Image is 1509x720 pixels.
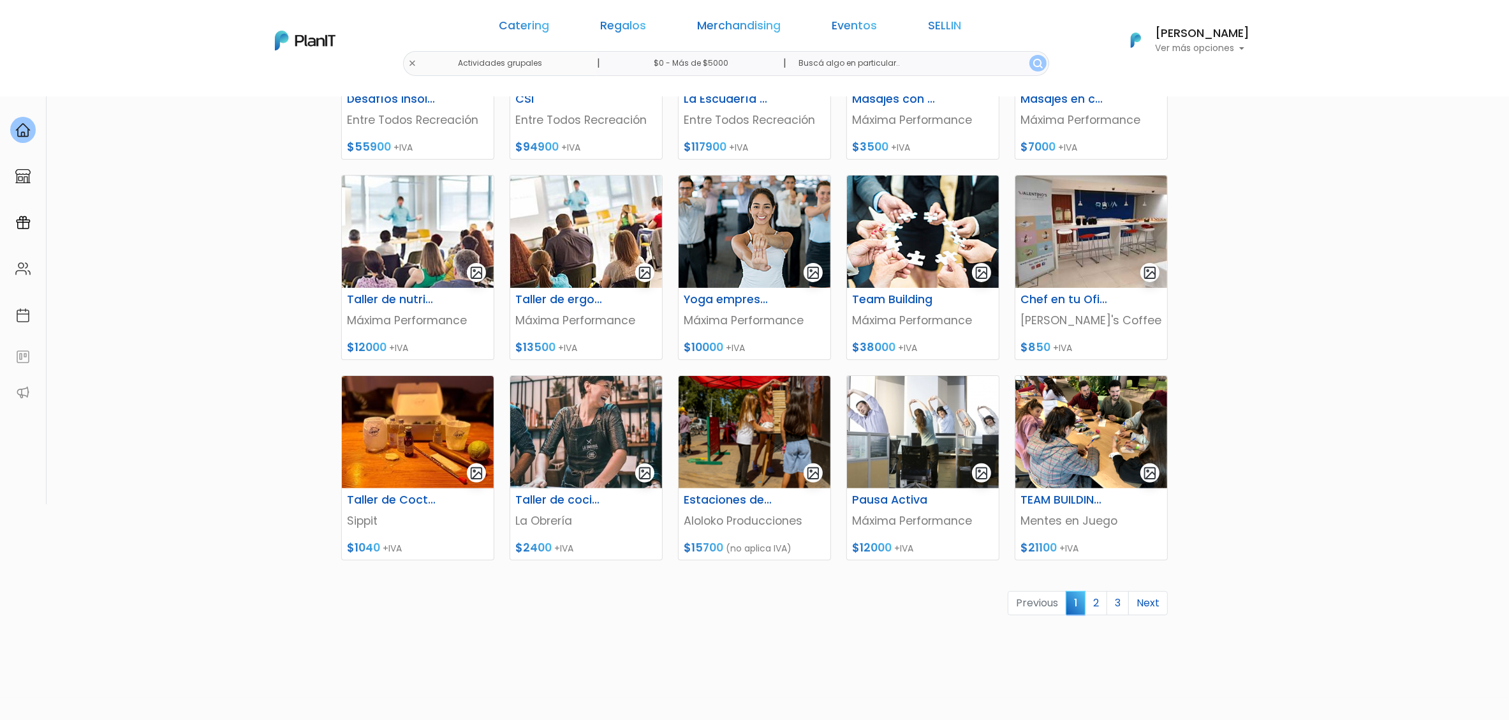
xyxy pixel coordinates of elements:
a: Catering [499,20,549,36]
img: thumb_ChatGPT_Image_27_jun_2025__15_48_54.png [679,376,830,488]
img: gallery-light [1143,466,1158,481]
img: gallery-light [638,266,652,280]
span: $850 [1020,340,1050,355]
div: PLAN IT Ya probaste PlanitGO? Vas a poder automatizarlas acciones de todo el año. Escribinos para... [33,89,225,170]
img: campaigns-02234683943229c281be62815700db0a1741e53638e28bf9629b52c665b00959.svg [15,215,31,230]
img: PlanIt Logo [1122,26,1150,54]
span: $55900 [347,139,391,154]
a: gallery-light Taller de Coctelería Sippit $1040 +IVA [341,375,494,560]
img: gallery-light [469,466,484,481]
span: +IVA [394,141,413,154]
span: $3500 [852,139,888,154]
span: $2400 [515,540,552,555]
span: +IVA [561,141,580,154]
p: La Obrería [515,513,657,529]
h6: Taller de cocina [508,493,612,507]
span: $7000 [1020,139,1056,154]
button: PlanIt Logo [PERSON_NAME] Ver más opciones [1114,24,1249,57]
span: +IVA [558,341,577,354]
h6: Masajes con pelota Reflex [844,93,949,106]
h6: Estaciones de Juegos Gigantes y Familiares [676,493,781,507]
p: [PERSON_NAME]'s Coffee [1020,312,1162,329]
a: Merchandising [697,20,781,36]
p: Entre Todos Recreación [347,112,489,128]
h6: Taller de ergonomía [508,293,612,306]
a: gallery-light Team Building Máxima Performance $38000 +IVA [846,175,999,360]
p: Máxima Performance [852,312,994,329]
a: gallery-light Yoga empresarial Máxima Performance $10000 +IVA [678,175,831,360]
strong: PLAN IT [45,103,82,114]
a: 2 [1085,591,1107,615]
p: Sippit [347,513,489,529]
h6: Team Building [844,293,949,306]
h6: CSI [508,93,612,106]
img: user_d58e13f531133c46cb30575f4d864daf.jpeg [115,64,141,89]
p: Máxima Performance [1020,112,1162,128]
img: thumb_Team_Building.jpg [847,176,999,288]
span: $94900 [515,139,559,154]
p: Máxima Performance [852,513,994,529]
p: Aloloko Producciones [684,513,825,529]
p: | [597,56,600,71]
img: feedback-78b5a0c8f98aac82b08bfc38622c3050aee476f2c9584af64705fc4e61158814.svg [15,349,31,364]
a: Eventos [832,20,877,36]
img: gallery-light [638,466,652,481]
p: Entre Todos Recreación [684,112,825,128]
p: Máxima Performance [852,112,994,128]
a: 3 [1107,591,1129,615]
h6: [PERSON_NAME] [1155,28,1249,40]
p: | [783,56,786,71]
p: Máxima Performance [347,312,489,329]
img: thumb_entrenamiento-oficina.jpg [847,376,999,488]
img: gallery-light [1143,266,1158,280]
span: $13500 [515,340,556,355]
span: ¡Escríbenos! [66,194,195,207]
img: PlanIt Logo [275,31,335,50]
p: Mentes en Juego [1020,513,1162,529]
a: gallery-light Taller de ergonomía Máxima Performance $13500 +IVA [510,175,663,360]
span: +IVA [554,542,573,555]
h6: Taller de nutrición [339,293,444,306]
p: Ya probaste PlanitGO? Vas a poder automatizarlas acciones de todo el año. Escribinos para saber más! [45,117,213,160]
input: Buscá algo en particular.. [788,51,1049,76]
img: close-6986928ebcb1d6c9903e3b54e860dbc4d054630f23adef3a32610726dff6a82b.svg [408,59,416,68]
h6: Taller de Coctelería [339,493,444,507]
img: gallery-light [806,266,821,280]
h6: Chef en tu Oficina [1013,293,1117,306]
img: partners-52edf745621dab592f3b2c58e3bca9d71375a7ef29c3b500c9f145b62cc070d4.svg [15,385,31,400]
img: thumb_75627404_1313259172209775_4144552589196787712_o__1_.jpg [510,376,662,488]
img: thumb_Taller_nutrici%C3%B3n.jpg [342,176,494,288]
a: gallery-light Taller de cocina La Obrería $2400 +IVA [510,375,663,560]
img: home-e721727adea9d79c4d83392d1f703f7f8bce08238fde08b1acbfd93340b81755.svg [15,123,31,138]
span: $117900 [684,139,726,154]
span: +IVA [389,341,408,354]
img: gallery-light [975,266,989,280]
a: Regalos [600,20,646,36]
img: gallery-light [469,266,484,280]
a: gallery-light Chef en tu Oficina [PERSON_NAME]'s Coffee $850 +IVA [1015,175,1168,360]
img: thumb_1-afteroffice.png [1015,376,1167,488]
i: send [217,191,242,207]
h6: Masajes en camilla [1013,93,1117,106]
span: $21100 [1020,540,1057,555]
img: thumb_box_coctel.jpeg [342,376,494,488]
img: search_button-432b6d5273f82d61273b3651a40e1bd1b912527efae98b1b7a1b2c0702e16a8d.svg [1033,59,1043,68]
div: J [33,77,225,102]
span: $38000 [852,340,895,355]
img: people-662611757002400ad9ed0e3c099ab2801c6687ba6c219adb57efc949bc21e19d.svg [15,261,31,276]
p: Máxima Performance [684,312,825,329]
h6: TEAM BUILDING 2 [1013,493,1117,507]
img: user_04fe99587a33b9844688ac17b531be2b.png [103,77,128,102]
span: +IVA [383,542,402,555]
img: gallery-light [975,466,989,481]
p: Entre Todos Recreación [515,112,657,128]
a: Next [1128,591,1168,615]
a: gallery-light Taller de nutrición Máxima Performance $12000 +IVA [341,175,494,360]
img: marketplace-4ceaa7011d94191e9ded77b95e3339b90024bf715f7c57f8cf31f2d8c509eaba.svg [15,169,31,184]
img: thumb_yoga.jpg [679,176,830,288]
img: thumb_Taller.jpg [510,176,662,288]
img: gallery-light [806,466,821,481]
span: $12000 [852,540,892,555]
span: +IVA [891,141,910,154]
span: +IVA [1053,341,1072,354]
